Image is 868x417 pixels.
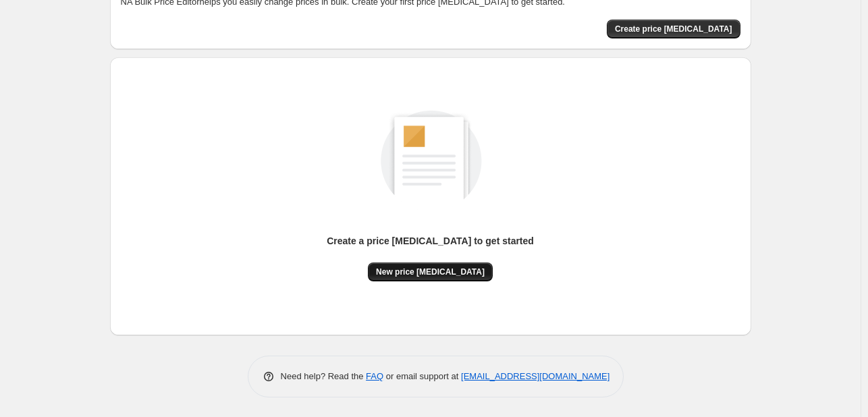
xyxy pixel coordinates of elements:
span: New price [MEDICAL_DATA] [376,267,485,277]
span: or email support at [383,371,461,381]
span: Need help? Read the [281,371,367,381]
a: FAQ [366,371,383,381]
p: Create a price [MEDICAL_DATA] to get started [327,234,534,248]
span: Create price [MEDICAL_DATA] [615,24,732,34]
button: New price [MEDICAL_DATA] [368,262,493,281]
button: Create price change job [607,20,740,38]
a: [EMAIL_ADDRESS][DOMAIN_NAME] [461,371,609,381]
